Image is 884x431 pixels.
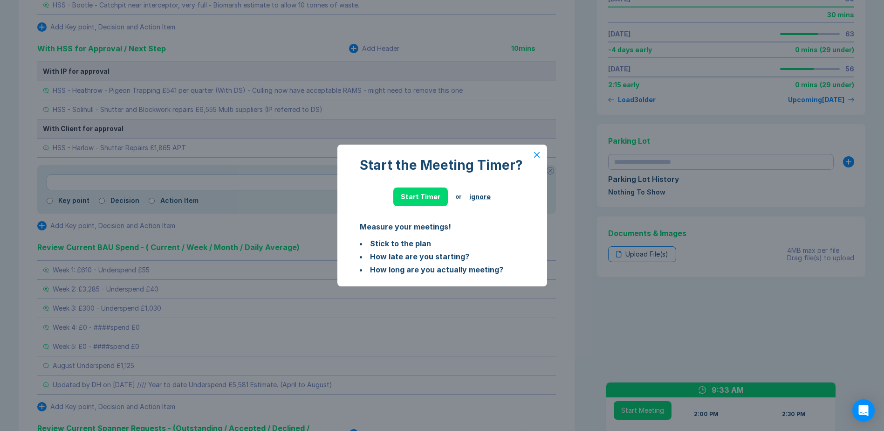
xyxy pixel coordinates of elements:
[360,238,525,249] li: Stick to the plan
[360,264,525,275] li: How long are you actually meeting?
[852,399,875,422] div: Open Intercom Messenger
[455,193,462,201] div: or
[360,158,525,173] div: Start the Meeting Timer?
[360,251,525,262] li: How late are you starting?
[360,221,525,232] div: Measure your meetings!
[469,193,491,201] button: ignore
[393,188,448,206] button: Start Timer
